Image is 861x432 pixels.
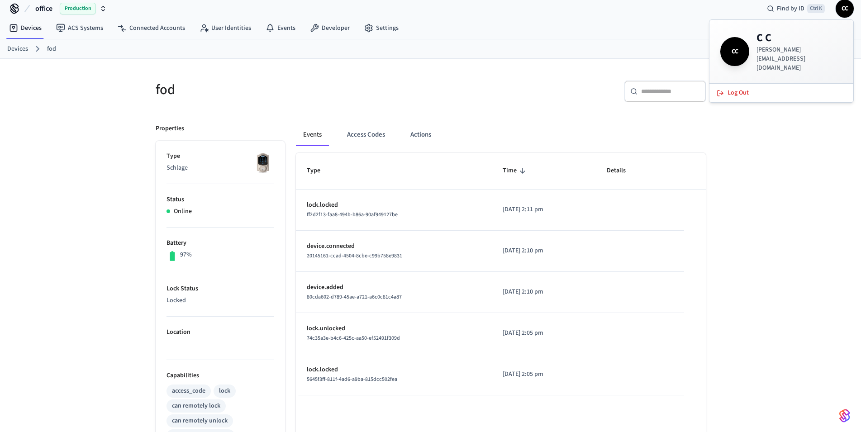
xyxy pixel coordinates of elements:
button: Events [296,124,329,146]
p: [DATE] 2:11 pm [503,205,585,214]
button: Log Out [711,85,851,100]
a: Developer [303,20,357,36]
div: can remotely unlock [172,416,228,426]
p: [DATE] 2:10 pm [503,287,585,297]
a: Events [258,20,303,36]
span: 80cda602-d789-45ae-a721-a6c0c81c4a87 [307,293,402,301]
p: Lock Status [166,284,274,294]
p: — [166,339,274,349]
span: 20145161-ccad-4504-8cbe-c99b758e9831 [307,252,402,260]
a: Devices [7,44,28,54]
p: device.connected [307,242,481,251]
a: Settings [357,20,406,36]
p: [PERSON_NAME][EMAIL_ADDRESS][DOMAIN_NAME] [756,45,842,72]
p: Location [166,328,274,337]
a: Connected Accounts [110,20,192,36]
p: device.added [307,283,481,292]
button: Access Codes [340,124,392,146]
p: Type [166,152,274,161]
div: can remotely lock [172,401,220,411]
div: lock [219,386,230,396]
span: Ctrl K [807,4,825,13]
a: ACS Systems [49,20,110,36]
span: Find by ID [777,4,804,13]
span: CC [722,39,747,64]
span: Production [60,3,96,14]
span: CC [837,0,853,17]
a: Devices [2,20,49,36]
p: Online [174,207,192,216]
h4: C C [756,31,842,45]
p: [DATE] 2:05 pm [503,328,585,338]
p: lock.locked [307,365,481,375]
h5: fod [156,81,425,99]
table: sticky table [296,153,706,395]
a: fod [47,44,56,54]
span: office [35,3,52,14]
span: 5645f3ff-811f-4ad6-a9ba-815dcc502fea [307,375,397,383]
p: Status [166,195,274,204]
div: ant example [296,124,706,146]
p: Properties [156,124,184,133]
span: 74c35a3e-b4c6-425c-aa50-ef52491f309d [307,334,400,342]
p: Locked [166,296,274,305]
span: Type [307,164,332,178]
img: Schlage Sense Smart Deadbolt with Camelot Trim, Front [252,152,274,174]
p: [DATE] 2:05 pm [503,370,585,379]
div: Find by IDCtrl K [760,0,832,17]
div: access_code [172,386,205,396]
p: lock.locked [307,200,481,210]
p: lock.unlocked [307,324,481,333]
p: Battery [166,238,274,248]
p: [DATE] 2:10 pm [503,246,585,256]
span: Details [607,164,637,178]
a: User Identities [192,20,258,36]
img: SeamLogoGradient.69752ec5.svg [839,408,850,423]
button: Actions [403,124,438,146]
span: ff2d2f13-faa8-494b-b86a-90af949127be [307,211,398,218]
p: Capabilities [166,371,274,380]
p: 97% [180,250,192,260]
span: Time [503,164,528,178]
p: Schlage [166,163,274,173]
